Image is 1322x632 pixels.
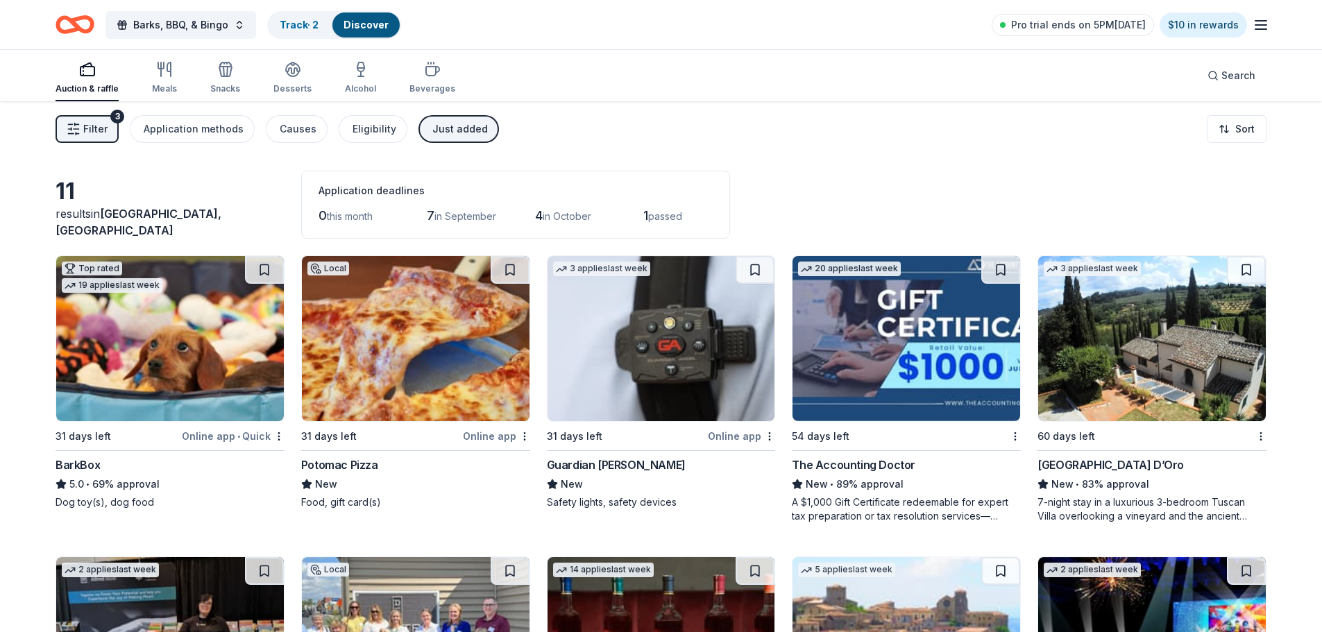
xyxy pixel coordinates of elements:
[1051,476,1074,493] span: New
[56,256,284,421] img: Image for BarkBox
[1235,121,1255,137] span: Sort
[56,178,285,205] div: 11
[432,121,488,137] div: Just added
[56,55,119,101] button: Auction & raffle
[547,255,776,509] a: Image for Guardian Angel Device3 applieslast week31 days leftOnline appGuardian [PERSON_NAME]NewS...
[1076,479,1080,490] span: •
[62,262,122,275] div: Top rated
[327,210,373,222] span: this month
[463,427,530,445] div: Online app
[280,121,316,137] div: Causes
[798,262,901,276] div: 20 applies last week
[307,262,349,275] div: Local
[793,256,1020,421] img: Image for The Accounting Doctor
[133,17,228,33] span: Barks, BBQ, & Bingo
[547,456,686,473] div: Guardian [PERSON_NAME]
[152,55,177,101] button: Meals
[56,207,221,237] span: in
[301,255,530,509] a: Image for Potomac PizzaLocal31 days leftOnline appPotomac PizzaNewFood, gift card(s)
[344,19,389,31] a: Discover
[561,476,583,493] span: New
[798,563,895,577] div: 5 applies last week
[547,495,776,509] div: Safety lights, safety devices
[1207,115,1266,143] button: Sort
[1160,12,1247,37] a: $10 in rewards
[56,456,100,473] div: BarkBox
[319,208,327,223] span: 0
[62,278,162,293] div: 19 applies last week
[792,255,1021,523] a: Image for The Accounting Doctor20 applieslast week54 days leftThe Accounting DoctorNew•89% approv...
[56,428,111,445] div: 31 days left
[69,476,84,493] span: 5.0
[56,115,119,143] button: Filter3
[708,427,775,445] div: Online app
[301,428,357,445] div: 31 days left
[56,205,285,239] div: results
[409,83,455,94] div: Beverages
[1196,62,1266,89] button: Search
[806,476,828,493] span: New
[237,431,240,442] span: •
[273,83,312,94] div: Desserts
[1037,456,1184,473] div: [GEOGRAPHIC_DATA] D’Oro
[56,255,285,509] a: Image for BarkBoxTop rated19 applieslast week31 days leftOnline app•QuickBarkBox5.0•69% approvalD...
[345,55,376,101] button: Alcohol
[315,476,337,493] span: New
[105,11,256,39] button: Barks, BBQ, & Bingo
[553,563,654,577] div: 14 applies last week
[409,55,455,101] button: Beverages
[1044,563,1141,577] div: 2 applies last week
[301,495,530,509] div: Food, gift card(s)
[547,428,602,445] div: 31 days left
[992,14,1154,36] a: Pro trial ends on 5PM[DATE]
[1037,476,1266,493] div: 83% approval
[86,479,90,490] span: •
[56,207,221,237] span: [GEOGRAPHIC_DATA], [GEOGRAPHIC_DATA]
[130,115,255,143] button: Application methods
[56,476,285,493] div: 69% approval
[353,121,396,137] div: Eligibility
[144,121,244,137] div: Application methods
[548,256,775,421] img: Image for Guardian Angel Device
[427,208,434,223] span: 7
[434,210,496,222] span: in September
[210,55,240,101] button: Snacks
[182,427,285,445] div: Online app Quick
[792,495,1021,523] div: A $1,000 Gift Certificate redeemable for expert tax preparation or tax resolution services—recipi...
[1037,495,1266,523] div: 7-night stay in a luxurious 3-bedroom Tuscan Villa overlooking a vineyard and the ancient walled ...
[345,83,376,94] div: Alcohol
[553,262,650,276] div: 3 applies last week
[339,115,407,143] button: Eligibility
[792,456,915,473] div: The Accounting Doctor
[648,210,682,222] span: passed
[1221,67,1255,84] span: Search
[56,83,119,94] div: Auction & raffle
[1011,17,1146,33] span: Pro trial ends on 5PM[DATE]
[280,19,319,31] a: Track· 2
[56,8,94,41] a: Home
[1038,256,1266,421] img: Image for Villa Sogni D’Oro
[792,476,1021,493] div: 89% approval
[307,563,349,577] div: Local
[418,115,499,143] button: Just added
[1044,262,1141,276] div: 3 applies last week
[62,563,159,577] div: 2 applies last week
[267,11,401,39] button: Track· 2Discover
[56,495,285,509] div: Dog toy(s), dog food
[543,210,591,222] span: in October
[831,479,834,490] span: •
[643,208,648,223] span: 1
[210,83,240,94] div: Snacks
[1037,428,1095,445] div: 60 days left
[319,182,713,199] div: Application deadlines
[266,115,328,143] button: Causes
[83,121,108,137] span: Filter
[302,256,529,421] img: Image for Potomac Pizza
[1037,255,1266,523] a: Image for Villa Sogni D’Oro3 applieslast week60 days left[GEOGRAPHIC_DATA] D’OroNew•83% approval7...
[152,83,177,94] div: Meals
[535,208,543,223] span: 4
[110,110,124,123] div: 3
[792,428,849,445] div: 54 days left
[301,456,378,473] div: Potomac Pizza
[273,55,312,101] button: Desserts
